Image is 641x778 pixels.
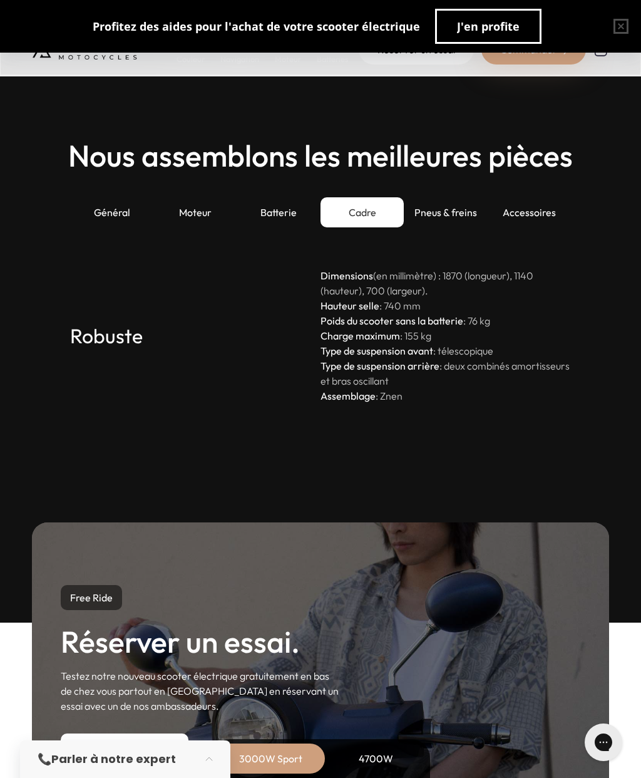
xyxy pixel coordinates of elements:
p: (en millimètre) : 1870 (longueur), 1140 (hauteur), 700 (largeur). : 740 mm : 76 kg : 155 kg : tél... [320,268,571,403]
h2: Réserver un essai. [61,625,300,658]
p: Testez notre nouveau scooter électrique gratuitement en bas de chez vous partout en [GEOGRAPHIC_D... [61,668,341,713]
div: 3000W Sport [220,744,320,774]
strong: Poids du scooter sans la batterie [320,314,463,327]
div: Pneus & freins [404,197,487,227]
div: Accessoires [488,197,571,227]
strong: Hauteur selle [320,299,379,312]
div: Moteur [153,197,237,227]
div: 4700W [326,744,426,774]
p: Free Ride [61,585,122,610]
a: Réserver un essai [61,734,188,769]
strong: Dimensions [320,269,373,282]
strong: Charge maximum [320,329,400,342]
strong: Assemblage [320,390,376,402]
h3: Robuste [70,268,320,403]
div: Cadre [320,197,404,227]
iframe: Gorgias live chat messenger [578,719,628,765]
span: : Znen [320,390,403,402]
div: Général [70,197,153,227]
strong: Type de suspension avant [320,345,433,357]
div: Batterie [237,197,320,227]
strong: Type de suspension arrière [320,360,439,372]
h2: Nous assemblons les meilleures pièces [68,139,573,172]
